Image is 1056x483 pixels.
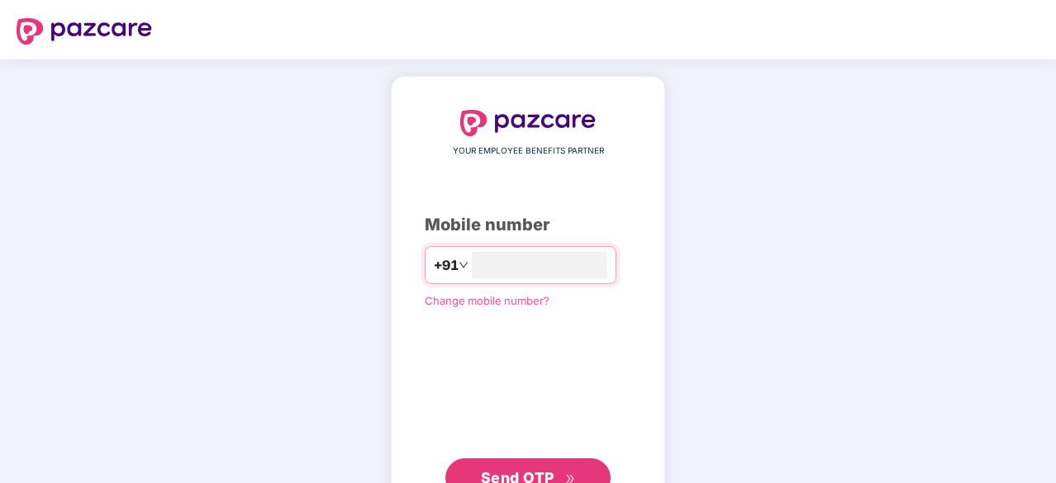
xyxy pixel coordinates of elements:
span: +91 [434,255,459,276]
span: down [459,260,469,270]
a: Change mobile number? [425,294,549,307]
span: YOUR EMPLOYEE BENEFITS PARTNER [453,144,604,158]
img: logo [460,110,596,136]
div: Mobile number [425,212,631,238]
img: logo [17,18,152,45]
